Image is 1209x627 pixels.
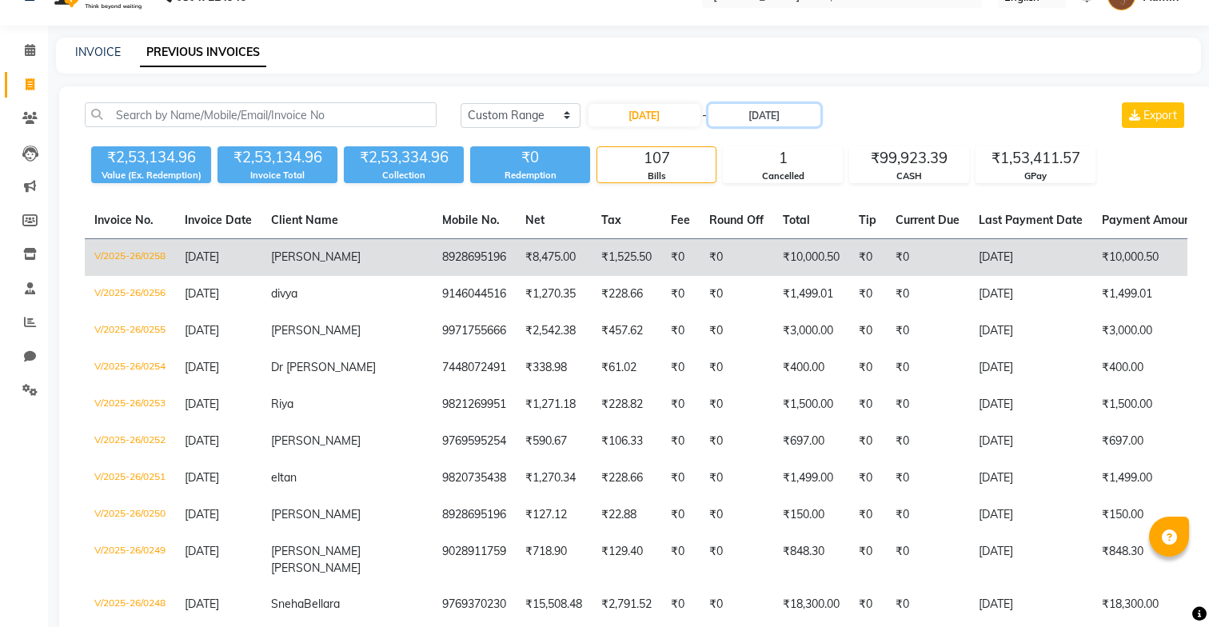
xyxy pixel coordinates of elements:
[271,323,361,337] span: [PERSON_NAME]
[886,460,969,497] td: ₹0
[85,349,175,386] td: V/2025-26/0254
[592,460,661,497] td: ₹228.66
[185,544,219,558] span: [DATE]
[91,146,211,169] div: ₹2,53,134.96
[702,107,707,124] span: -
[592,313,661,349] td: ₹457.62
[433,460,516,497] td: 9820735438
[969,386,1092,423] td: [DATE]
[601,213,621,227] span: Tax
[976,170,1095,183] div: GPay
[271,470,297,485] span: eltan
[661,276,700,313] td: ₹0
[592,423,661,460] td: ₹106.33
[85,386,175,423] td: V/2025-26/0253
[85,102,437,127] input: Search by Name/Mobile/Email/Invoice No
[849,497,886,533] td: ₹0
[859,213,876,227] span: Tip
[773,386,849,423] td: ₹1,500.00
[700,533,773,586] td: ₹0
[849,533,886,586] td: ₹0
[94,213,154,227] span: Invoice No.
[849,460,886,497] td: ₹0
[597,147,716,170] div: 107
[85,423,175,460] td: V/2025-26/0252
[516,497,592,533] td: ₹127.12
[969,460,1092,497] td: [DATE]
[886,276,969,313] td: ₹0
[969,423,1092,460] td: [DATE]
[700,460,773,497] td: ₹0
[849,586,886,623] td: ₹0
[442,213,500,227] span: Mobile No.
[592,239,661,277] td: ₹1,525.50
[271,286,297,301] span: divya
[1143,108,1177,122] span: Export
[849,313,886,349] td: ₹0
[886,586,969,623] td: ₹0
[661,460,700,497] td: ₹0
[304,597,340,611] span: Bellara
[592,586,661,623] td: ₹2,791.52
[516,386,592,423] td: ₹1,271.18
[773,533,849,586] td: ₹848.30
[185,286,219,301] span: [DATE]
[271,213,338,227] span: Client Name
[886,386,969,423] td: ₹0
[217,146,337,169] div: ₹2,53,134.96
[516,423,592,460] td: ₹590.67
[849,239,886,277] td: ₹0
[773,313,849,349] td: ₹3,000.00
[185,597,219,611] span: [DATE]
[592,386,661,423] td: ₹228.82
[470,146,590,169] div: ₹0
[140,38,266,67] a: PREVIOUS INVOICES
[700,239,773,277] td: ₹0
[773,497,849,533] td: ₹150.00
[886,349,969,386] td: ₹0
[185,397,219,411] span: [DATE]
[85,460,175,497] td: V/2025-26/0251
[773,276,849,313] td: ₹1,499.01
[433,533,516,586] td: 9028911759
[525,213,545,227] span: Net
[1102,213,1206,227] span: Payment Amount
[344,169,464,182] div: Collection
[886,533,969,586] td: ₹0
[773,423,849,460] td: ₹697.00
[185,213,252,227] span: Invoice Date
[271,544,361,558] span: [PERSON_NAME]
[85,497,175,533] td: V/2025-26/0250
[592,349,661,386] td: ₹61.02
[271,250,361,264] span: [PERSON_NAME]
[724,147,842,170] div: 1
[979,213,1083,227] span: Last Payment Date
[85,533,175,586] td: V/2025-26/0249
[433,386,516,423] td: 9821269951
[433,497,516,533] td: 8928695196
[969,586,1092,623] td: [DATE]
[700,423,773,460] td: ₹0
[516,313,592,349] td: ₹2,542.38
[516,276,592,313] td: ₹1,270.35
[969,276,1092,313] td: [DATE]
[1122,102,1184,128] button: Export
[709,213,764,227] span: Round Off
[592,533,661,586] td: ₹129.40
[516,586,592,623] td: ₹15,508.48
[849,423,886,460] td: ₹0
[700,349,773,386] td: ₹0
[516,239,592,277] td: ₹8,475.00
[589,104,700,126] input: Start Date
[185,323,219,337] span: [DATE]
[75,45,121,59] a: INVOICE
[185,360,219,374] span: [DATE]
[433,313,516,349] td: 9971755666
[433,239,516,277] td: 8928695196
[185,433,219,448] span: [DATE]
[597,170,716,183] div: Bills
[969,349,1092,386] td: [DATE]
[344,146,464,169] div: ₹2,53,334.96
[85,313,175,349] td: V/2025-26/0255
[886,497,969,533] td: ₹0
